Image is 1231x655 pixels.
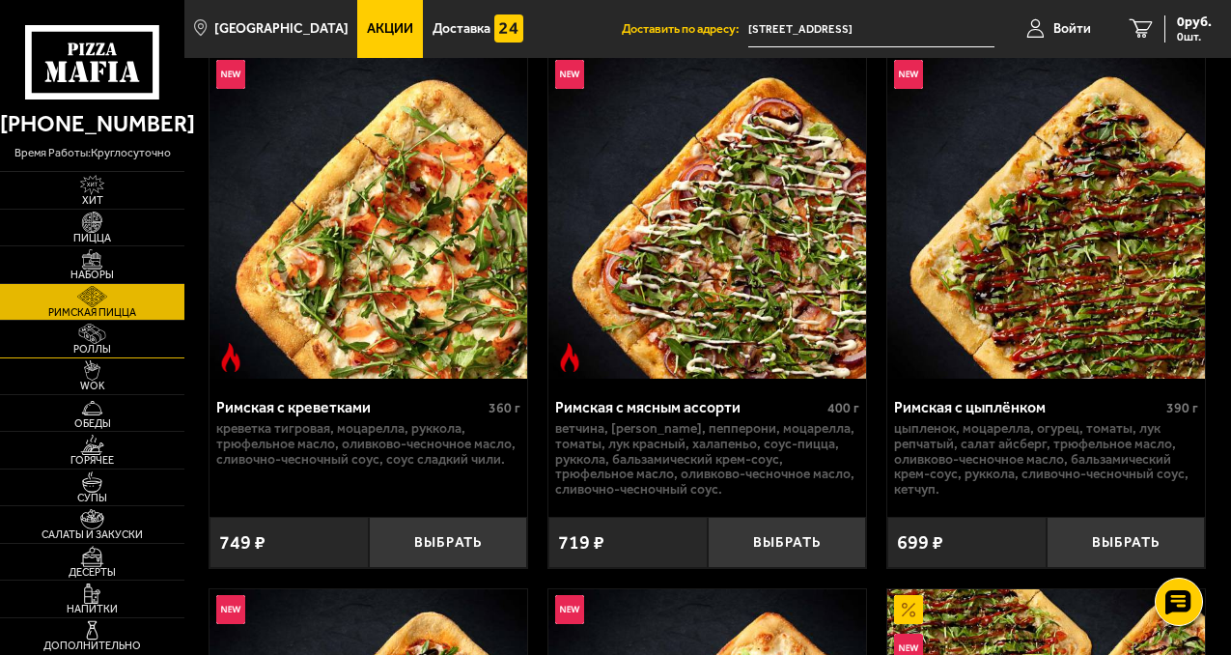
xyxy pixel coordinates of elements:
a: НовинкаОстрое блюдоРимская с мясным ассорти [548,54,866,379]
span: 749 ₽ [219,533,266,553]
span: Доставка [433,22,490,36]
span: 390 г [1166,400,1198,416]
span: 0 руб. [1177,15,1212,29]
p: ветчина, [PERSON_NAME], пепперони, моцарелла, томаты, лук красный, халапеньо, соус-пицца, руккола... [555,421,859,498]
img: Новинка [555,595,584,624]
img: Новинка [555,60,584,89]
img: Острое блюдо [216,343,245,372]
img: 15daf4d41897b9f0e9f617042186c801.svg [494,14,523,43]
img: Римская с цыплёнком [887,54,1205,379]
img: Новинка [216,595,245,624]
img: Новинка [894,60,923,89]
input: Ваш адрес доставки [748,12,994,47]
span: [GEOGRAPHIC_DATA] [214,22,349,36]
button: Выбрать [708,517,867,568]
button: Выбрать [369,517,528,568]
span: 400 г [827,400,859,416]
span: 699 ₽ [897,533,943,553]
img: Римская с креветками [210,54,527,379]
a: НовинкаОстрое блюдоРимская с креветками [210,54,527,379]
img: Римская с мясным ассорти [548,54,866,379]
div: Римская с мясным ассорти [555,398,823,416]
a: НовинкаРимская с цыплёнком [887,54,1205,379]
span: 360 г [489,400,520,416]
img: Новинка [216,60,245,89]
img: Острое блюдо [555,343,584,372]
div: Римская с креветками [216,398,484,416]
div: Римская с цыплёнком [894,398,1161,416]
span: Акции [367,22,413,36]
button: Выбрать [1047,517,1206,568]
p: цыпленок, моцарелла, огурец, томаты, лук репчатый, салат айсберг, трюфельное масло, оливково-чесн... [894,421,1198,498]
p: креветка тигровая, моцарелла, руккола, трюфельное масло, оливково-чесночное масло, сливочно-чесно... [216,421,520,468]
span: 719 ₽ [558,533,604,553]
span: 0 шт. [1177,31,1212,43]
span: Войти [1053,22,1091,36]
span: Доставить по адресу: [622,23,748,36]
img: Акционный [894,595,923,624]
